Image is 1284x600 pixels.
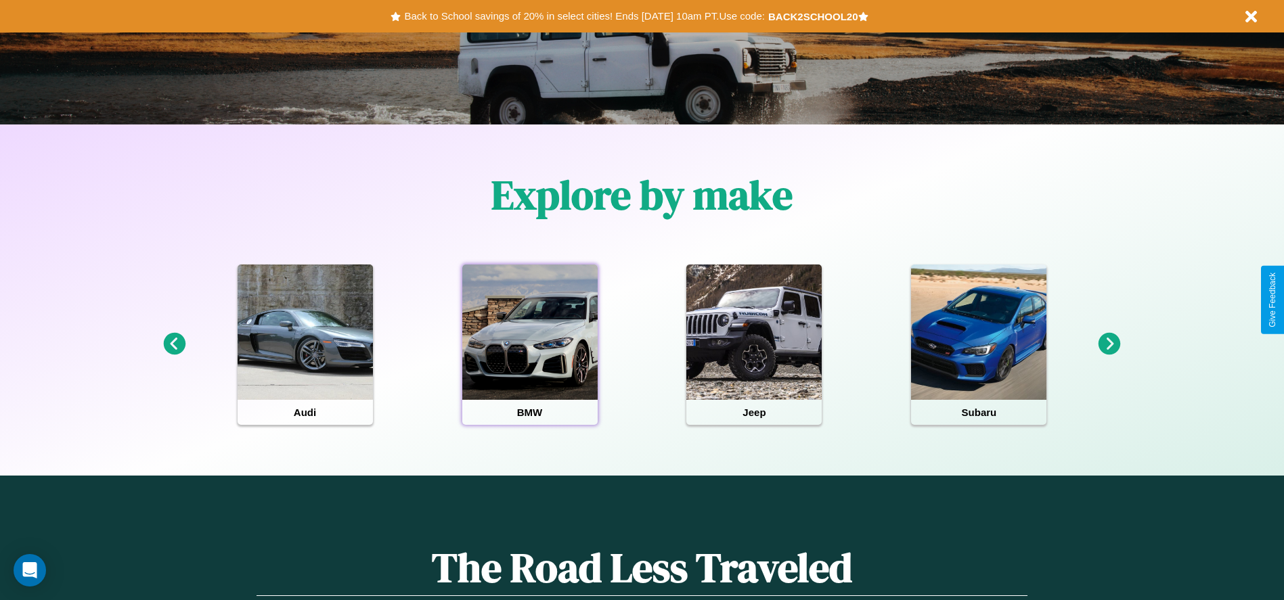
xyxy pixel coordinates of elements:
h4: Jeep [686,400,822,425]
b: BACK2SCHOOL20 [768,11,858,22]
h4: Subaru [911,400,1046,425]
div: Give Feedback [1268,273,1277,327]
h1: Explore by make [491,167,793,223]
h4: BMW [462,400,598,425]
h1: The Road Less Traveled [257,540,1027,596]
h4: Audi [238,400,373,425]
button: Back to School savings of 20% in select cities! Ends [DATE] 10am PT.Use code: [401,7,768,26]
div: Open Intercom Messenger [14,554,46,586]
